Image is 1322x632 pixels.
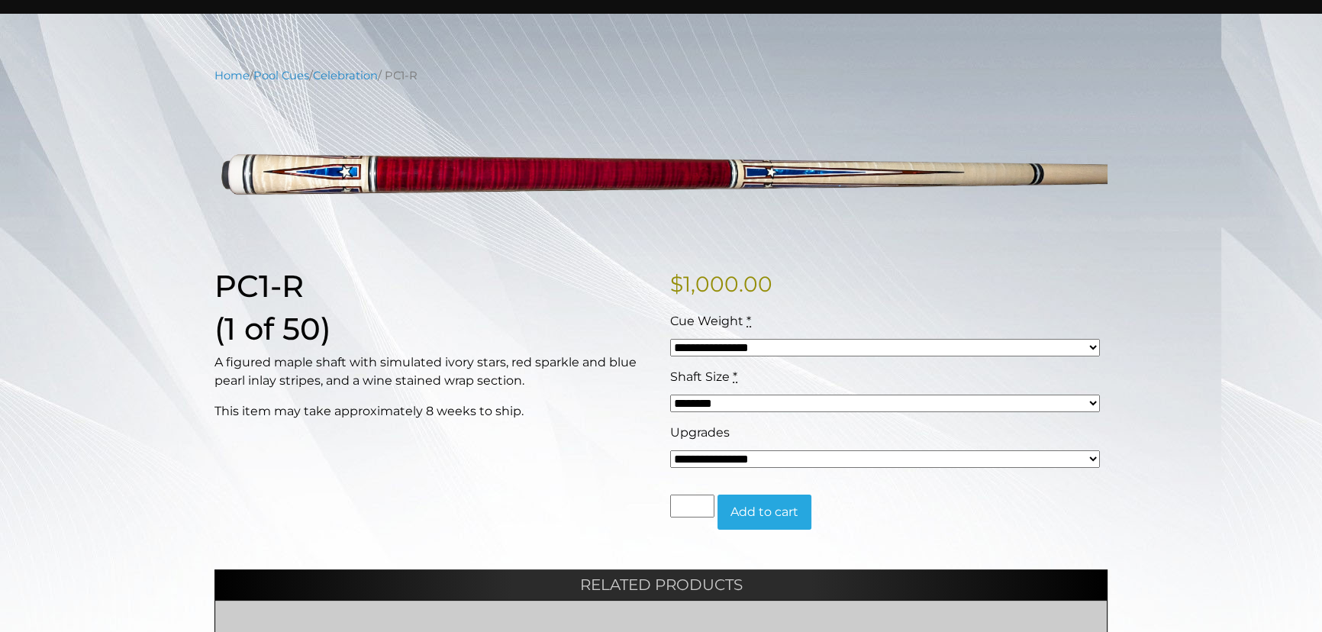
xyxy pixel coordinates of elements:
bdi: 1,000.00 [670,271,772,297]
nav: Breadcrumb [214,67,1108,84]
p: A figured maple shaft with simulated ivory stars, red sparkle and blue pearl inlay stripes, and a... [214,353,652,390]
span: $ [670,271,683,297]
a: Home [214,69,250,82]
h1: (1 of 50) [214,311,652,347]
a: Celebration [313,69,378,82]
span: Upgrades [670,425,730,440]
h1: PC1-R [214,268,652,305]
span: Cue Weight [670,314,743,328]
img: PC1-R.png [214,95,1108,244]
abbr: required [733,369,737,384]
p: This item may take approximately 8 weeks to ship. [214,402,652,421]
button: Add to cart [717,495,811,530]
a: Pool Cues [253,69,309,82]
h2: Related products [214,569,1108,600]
input: Product quantity [670,495,714,518]
span: Shaft Size [670,369,730,384]
abbr: required [746,314,751,328]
